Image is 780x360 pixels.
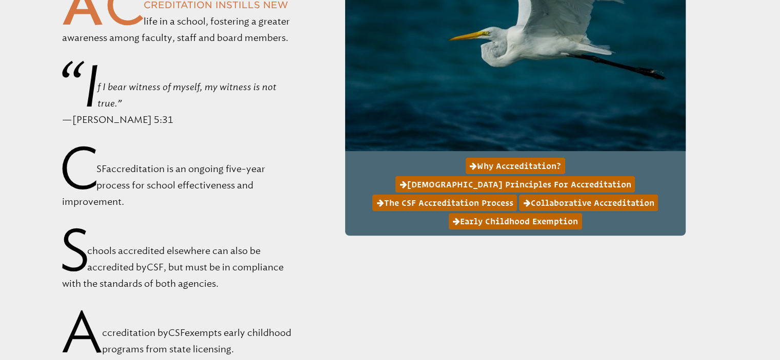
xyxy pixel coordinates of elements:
span: CSF [147,262,164,273]
a: Early Childhood Exemption [449,213,582,229]
a: The CSF Accreditation Process [372,195,517,211]
p: accreditation is an ongoing five-year process for school effectiveness and improvement. [62,144,296,210]
p: Schools accredited elsewhere can also be accredited by , but must be in compliance with the stand... [62,226,296,292]
em: “If I bear witness of myself, my witness is not true.” [62,60,276,109]
p: —[PERSON_NAME] 5:31 [62,62,296,128]
p: Accreditation by exempts early childhood programs from state licensing. [62,308,296,357]
a: Collaborative Accreditation [519,195,658,211]
span: CSF [168,327,185,338]
a: [DEMOGRAPHIC_DATA] Principles for Accreditation [395,176,635,193]
span: CSF [62,146,106,190]
a: Why Accreditation? [466,158,565,174]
